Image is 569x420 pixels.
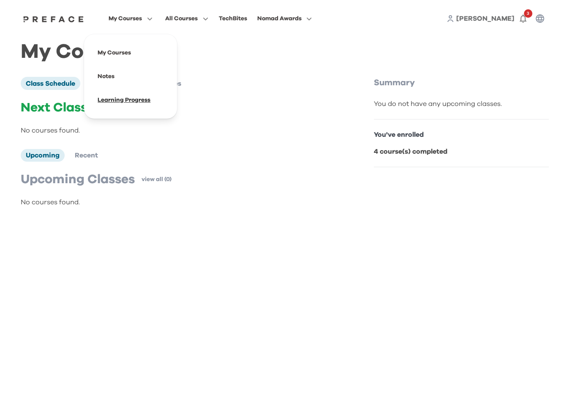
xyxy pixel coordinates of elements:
[75,152,98,159] span: Recent
[257,14,301,24] span: Nomad Awards
[98,73,114,79] a: Notes
[21,47,549,57] h1: My Courses
[456,15,515,22] span: [PERSON_NAME]
[374,130,549,140] p: You've enrolled
[524,9,532,18] span: 3
[218,14,247,24] div: TechBites
[21,100,338,115] p: Next Class
[163,13,211,24] button: All Courses
[26,152,60,159] span: Upcoming
[142,175,172,184] a: view all (0)
[165,14,198,24] span: All Courses
[374,148,447,155] b: 4 course(s) completed
[106,13,155,24] button: My Courses
[98,97,150,103] a: Learning Progress
[26,80,75,87] span: Class Schedule
[21,15,86,22] a: Preface Logo
[109,14,142,24] span: My Courses
[254,13,314,24] button: Nomad Awards
[21,172,135,187] p: Upcoming Classes
[21,197,338,207] p: No courses found.
[21,125,338,135] p: No courses found.
[456,14,515,24] a: [PERSON_NAME]
[98,50,131,56] a: My Courses
[374,77,549,89] p: Summary
[515,10,531,27] button: 3
[374,99,549,109] div: You do not have any upcoming classes.
[21,16,86,22] img: Preface Logo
